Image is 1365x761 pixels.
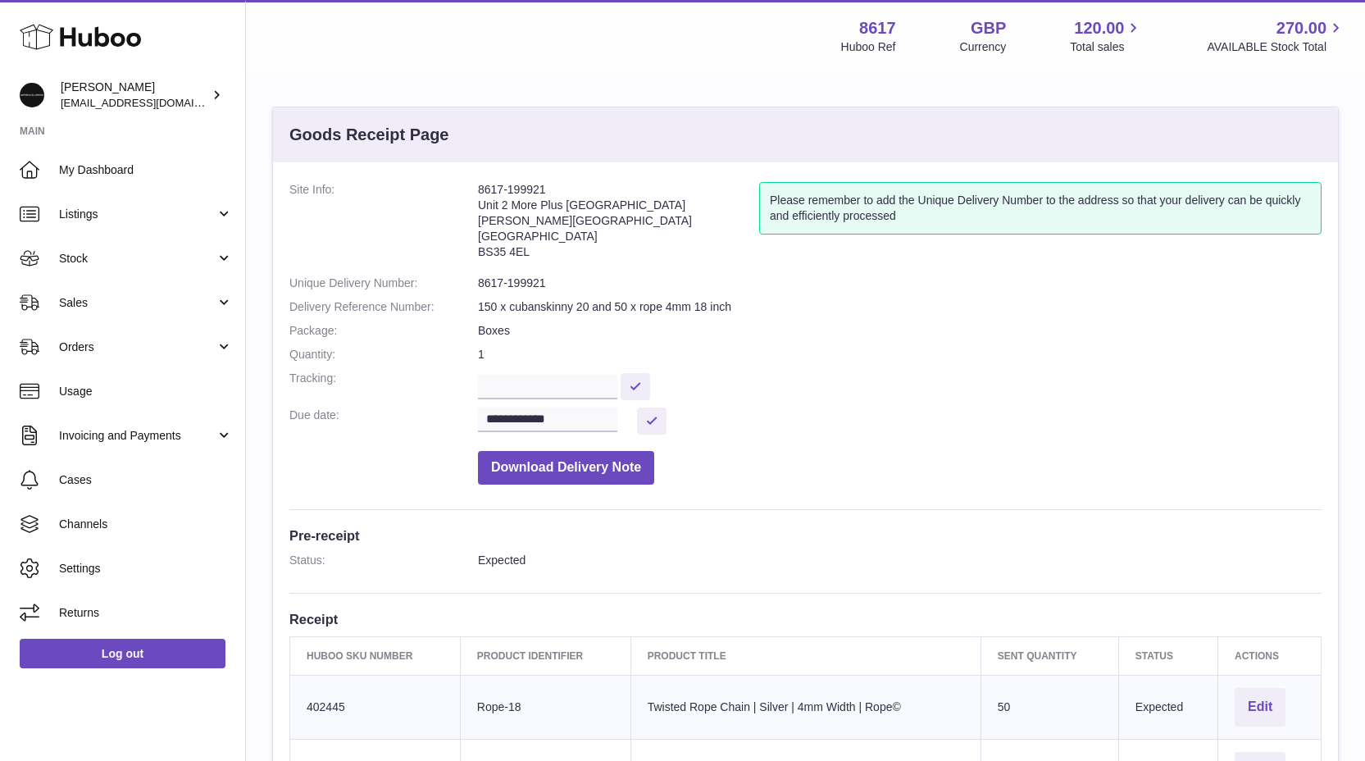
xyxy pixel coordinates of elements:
td: Rope-18 [460,675,630,739]
th: Status [1118,636,1217,675]
span: Stock [59,251,216,267]
dt: Tracking: [289,371,478,399]
dt: Unique Delivery Number: [289,276,478,291]
button: Download Delivery Note [478,451,654,485]
span: Cases [59,472,233,488]
a: 120.00 Total sales [1070,17,1143,55]
th: Huboo SKU Number [290,636,461,675]
div: Huboo Ref [841,39,896,55]
dt: Package: [289,323,478,339]
span: Orders [59,339,216,355]
th: Actions [1218,636,1322,675]
span: 120.00 [1074,17,1124,39]
strong: 8617 [859,17,896,39]
span: Invoicing and Payments [59,428,216,444]
span: Sales [59,295,216,311]
span: Returns [59,605,233,621]
dd: 1 [478,347,1322,362]
span: Usage [59,384,233,399]
span: [EMAIL_ADDRESS][DOMAIN_NAME] [61,96,241,109]
span: Total sales [1070,39,1143,55]
th: Product title [630,636,981,675]
span: Settings [59,561,233,576]
img: hello@alfredco.com [20,83,44,107]
a: Log out [20,639,225,668]
div: Please remember to add the Unique Delivery Number to the address so that your delivery can be qui... [759,182,1322,235]
strong: GBP [971,17,1006,39]
span: Channels [59,517,233,532]
dd: 150 x cubanskinny 20 and 50 x rope 4mm 18 inch [478,299,1322,315]
td: Expected [1118,675,1217,739]
dt: Due date: [289,408,478,435]
td: 50 [981,675,1118,739]
button: Edit [1235,688,1285,727]
div: Currency [960,39,1007,55]
td: Twisted Rope Chain | Silver | 4mm Width | Rope© [630,675,981,739]
span: 270.00 [1276,17,1326,39]
dd: Boxes [478,323,1322,339]
dd: Expected [478,553,1322,568]
dd: 8617-199921 [478,276,1322,291]
td: 402445 [290,675,461,739]
h3: Pre-receipt [289,526,1322,545]
dt: Status: [289,553,478,568]
h3: Receipt [289,610,1322,628]
h3: Goods Receipt Page [289,124,449,146]
th: Sent Quantity [981,636,1118,675]
th: Product Identifier [460,636,630,675]
dt: Delivery Reference Number: [289,299,478,315]
span: AVAILABLE Stock Total [1207,39,1345,55]
div: [PERSON_NAME] [61,80,208,111]
span: Listings [59,207,216,222]
dt: Quantity: [289,347,478,362]
dt: Site Info: [289,182,478,267]
span: My Dashboard [59,162,233,178]
a: 270.00 AVAILABLE Stock Total [1207,17,1345,55]
address: 8617-199921 Unit 2 More Plus [GEOGRAPHIC_DATA] [PERSON_NAME][GEOGRAPHIC_DATA] [GEOGRAPHIC_DATA] B... [478,182,759,267]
